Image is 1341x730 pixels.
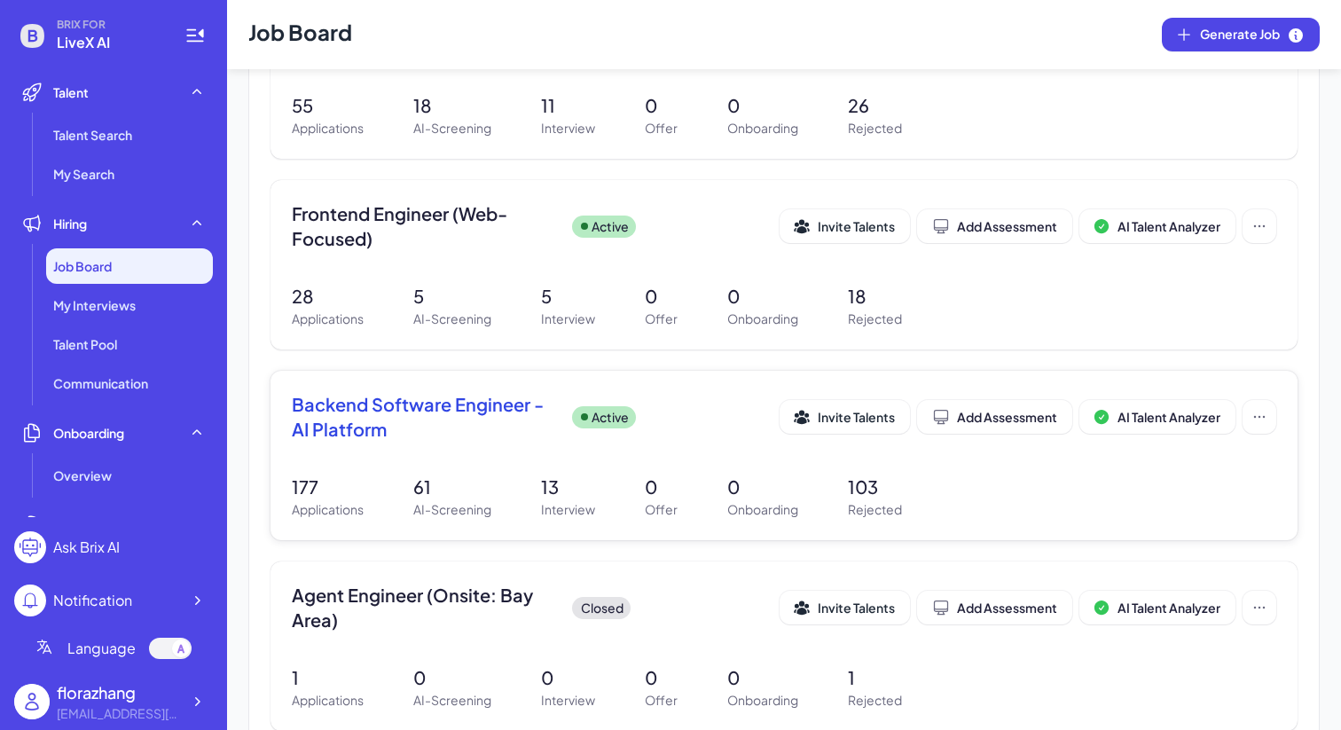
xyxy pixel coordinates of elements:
[541,691,595,710] p: Interview
[413,119,491,137] p: AI-Screening
[592,408,629,427] p: Active
[292,201,558,251] span: Frontend Engineer (Web-Focused)
[592,217,629,236] p: Active
[917,591,1072,624] button: Add Assessment
[727,691,798,710] p: Onboarding
[53,165,114,183] span: My Search
[57,704,181,723] div: florazhang@joinbrix.com
[541,310,595,328] p: Interview
[413,500,491,519] p: AI-Screening
[818,218,895,234] span: Invite Talents
[932,408,1057,426] div: Add Assessment
[727,119,798,137] p: Onboarding
[67,638,136,659] span: Language
[645,664,678,691] p: 0
[727,664,798,691] p: 0
[848,92,902,119] p: 26
[413,92,491,119] p: 18
[1079,591,1235,624] button: AI Talent Analyzer
[848,310,902,328] p: Rejected
[53,516,103,534] span: Invoices
[848,474,902,500] p: 103
[581,599,623,617] p: Closed
[848,119,902,137] p: Rejected
[727,500,798,519] p: Onboarding
[292,92,364,119] p: 55
[1117,218,1220,234] span: AI Talent Analyzer
[57,680,181,704] div: florazhang
[541,474,595,500] p: 13
[53,215,87,232] span: Hiring
[57,32,163,53] span: LiveX AI
[932,599,1057,616] div: Add Assessment
[292,283,364,310] p: 28
[541,664,595,691] p: 0
[413,310,491,328] p: AI-Screening
[53,424,124,442] span: Onboarding
[1200,25,1305,44] span: Generate Job
[848,691,902,710] p: Rejected
[1079,209,1235,243] button: AI Talent Analyzer
[1162,18,1320,51] button: Generate Job
[53,126,132,144] span: Talent Search
[413,691,491,710] p: AI-Screening
[292,310,364,328] p: Applications
[848,664,902,691] p: 1
[780,591,910,624] button: Invite Talents
[645,474,678,500] p: 0
[53,335,117,353] span: Talent Pool
[818,600,895,616] span: Invite Talents
[292,691,364,710] p: Applications
[292,392,558,442] span: Backend Software Engineer - AI Platform
[848,500,902,519] p: Rejected
[1079,400,1235,434] button: AI Talent Analyzer
[292,583,558,632] span: Agent Engineer (Onsite: Bay Area)
[541,92,595,119] p: 11
[727,283,798,310] p: 0
[645,500,678,519] p: Offer
[292,664,364,691] p: 1
[848,283,902,310] p: 18
[53,83,89,101] span: Talent
[917,400,1072,434] button: Add Assessment
[780,400,910,434] button: Invite Talents
[53,537,120,558] div: Ask Brix AI
[57,18,163,32] span: BRIX FOR
[413,664,491,691] p: 0
[780,209,910,243] button: Invite Talents
[645,119,678,137] p: Offer
[292,119,364,137] p: Applications
[818,409,895,425] span: Invite Talents
[53,374,148,392] span: Communication
[53,257,112,275] span: Job Board
[413,283,491,310] p: 5
[645,310,678,328] p: Offer
[645,92,678,119] p: 0
[14,684,50,719] img: user_logo.png
[53,296,136,314] span: My Interviews
[413,474,491,500] p: 61
[53,467,112,484] span: Overview
[932,217,1057,235] div: Add Assessment
[541,119,595,137] p: Interview
[917,209,1072,243] button: Add Assessment
[1117,600,1220,616] span: AI Talent Analyzer
[541,283,595,310] p: 5
[292,500,364,519] p: Applications
[292,474,364,500] p: 177
[645,691,678,710] p: Offer
[727,474,798,500] p: 0
[53,590,132,611] div: Notification
[645,283,678,310] p: 0
[541,500,595,519] p: Interview
[727,310,798,328] p: Onboarding
[1117,409,1220,425] span: AI Talent Analyzer
[727,92,798,119] p: 0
